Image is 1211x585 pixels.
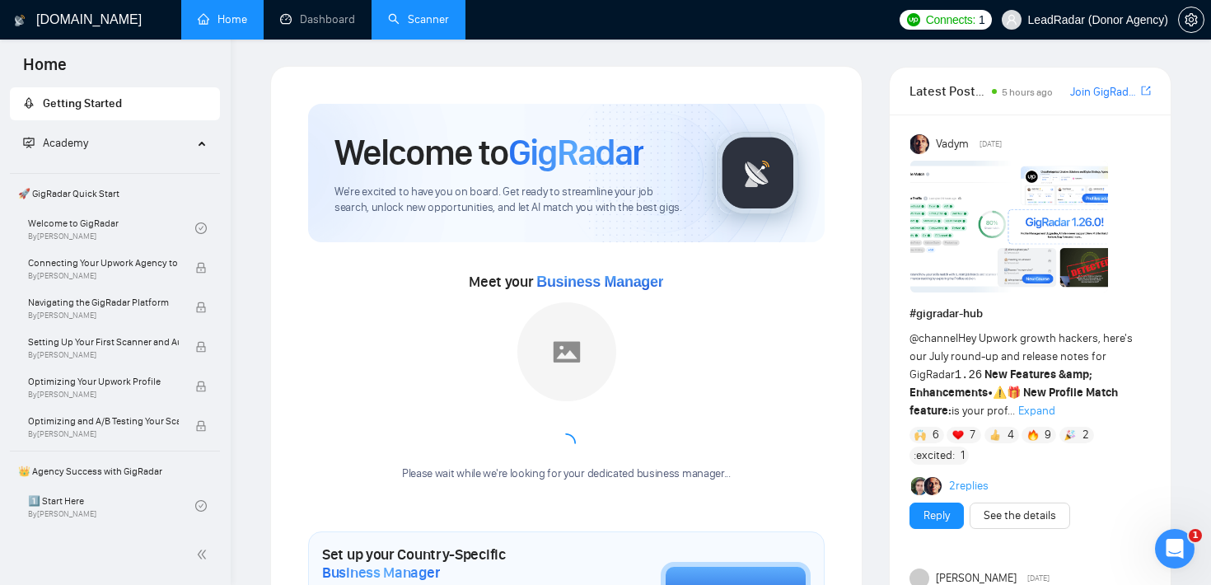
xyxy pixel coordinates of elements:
a: Welcome to GigRadarBy[PERSON_NAME] [28,210,195,246]
a: dashboardDashboard [280,12,355,26]
span: export [1141,84,1151,97]
span: @channel [909,331,958,345]
span: Expand [1018,404,1055,418]
button: Reply [909,503,964,529]
img: ❤️ [952,429,964,441]
span: Optimizing Your Upwork Profile [28,373,179,390]
span: Optimizing and A/B Testing Your Scanner for Better Results [28,413,179,429]
span: lock [195,302,207,313]
span: By [PERSON_NAME] [28,429,179,439]
code: 1.26 [955,368,983,381]
span: Academy [23,136,88,150]
span: 6 [933,427,939,443]
span: 🚀 GigRadar Quick Start [12,177,218,210]
span: Latest Posts from the GigRadar Community [909,81,988,101]
span: rocket [23,97,35,109]
span: loading [556,433,576,453]
strong: New Features &amp; Enhancements [909,367,1093,400]
span: 2 [1082,427,1089,443]
span: Setting Up Your First Scanner and Auto-Bidder [28,334,179,350]
span: GigRadar [508,130,643,175]
span: By [PERSON_NAME] [28,350,179,360]
span: check-circle [195,222,207,234]
img: logo [14,7,26,34]
span: Connecting Your Upwork Agency to GigRadar [28,255,179,271]
span: 4 [1008,427,1014,443]
span: 5 hours ago [1002,87,1053,98]
span: lock [195,420,207,432]
a: See the details [984,507,1056,525]
a: setting [1178,13,1204,26]
span: 9 [1045,427,1051,443]
a: searchScanner [388,12,449,26]
button: setting [1178,7,1204,33]
img: F09AC4U7ATU-image.png [910,161,1108,292]
span: check-circle [195,500,207,512]
span: user [1006,14,1017,26]
span: setting [1179,13,1204,26]
span: Vadym [936,135,969,153]
li: Getting Started [10,87,220,120]
a: Reply [923,507,950,525]
a: 2replies [949,478,989,494]
h1: # gigradar-hub [909,305,1151,323]
span: Meet your [469,273,663,291]
span: Hey Upwork growth hackers, here's our July round-up and release notes for GigRadar • is your prof... [909,331,1133,418]
span: By [PERSON_NAME] [28,271,179,281]
img: Alex B [911,477,929,495]
h1: Set up your Country-Specific [322,545,578,582]
span: By [PERSON_NAME] [28,390,179,400]
span: [DATE] [980,137,1002,152]
a: Join GigRadar Slack Community [1070,83,1138,101]
img: placeholder.png [517,302,616,401]
span: Business Manager [536,274,663,290]
a: 1️⃣ Start HereBy[PERSON_NAME] [28,488,195,524]
span: Connects: [926,11,975,29]
img: 👍 [989,429,1001,441]
span: 🎁 [1007,386,1021,400]
img: Vadym [910,134,930,154]
span: Getting Started [43,96,122,110]
span: Academy [43,136,88,150]
span: By [PERSON_NAME] [28,311,179,321]
span: 1 [961,447,965,464]
span: Home [10,53,80,87]
span: We're excited to have you on board. Get ready to streamline your job search, unlock new opportuni... [334,185,690,216]
span: lock [195,262,207,274]
span: lock [195,341,207,353]
iframe: Intercom live chat [1155,529,1195,569]
span: Business Manager [322,564,440,582]
img: 🔥 [1027,429,1039,441]
span: double-left [196,546,213,563]
span: 👑 Agency Success with GigRadar [12,455,218,488]
div: Please wait while we're looking for your dedicated business manager... [392,466,741,482]
span: 7 [970,427,975,443]
img: gigradar-logo.png [717,132,799,214]
a: export [1141,83,1151,99]
span: :excited: [914,447,955,465]
span: Navigating the GigRadar Platform [28,294,179,311]
span: ⚠️ [993,386,1007,400]
h1: Welcome to [334,130,643,175]
img: upwork-logo.png [907,13,920,26]
span: lock [195,381,207,392]
img: 🎉 [1064,429,1076,441]
a: homeHome [198,12,247,26]
span: 1 [979,11,985,29]
span: 1 [1189,529,1202,542]
span: fund-projection-screen [23,137,35,148]
img: 🙌 [914,429,926,441]
button: See the details [970,503,1070,529]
